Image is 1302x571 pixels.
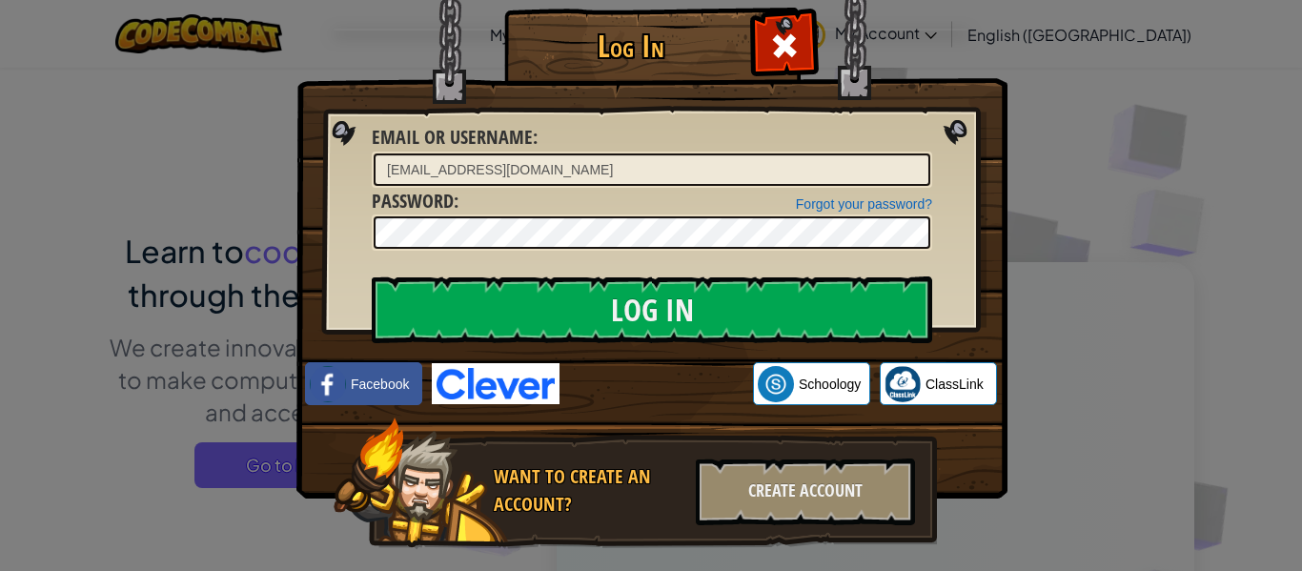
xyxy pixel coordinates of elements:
label: : [372,188,458,215]
span: Password [372,188,454,214]
span: Email or Username [372,124,533,150]
label: : [372,124,538,152]
img: clever-logo-blue.png [432,363,559,404]
div: Want to create an account? [494,463,684,518]
img: classlink-logo-small.png [885,366,921,402]
input: Log In [372,276,932,343]
img: facebook_small.png [310,366,346,402]
h1: Log In [509,30,752,63]
iframe: Sign in with Google Button [559,363,753,405]
img: schoology.png [758,366,794,402]
div: Create Account [696,459,915,525]
span: Facebook [351,375,409,394]
span: ClassLink [926,375,984,394]
a: Forgot your password? [796,196,932,212]
span: Schoology [799,375,861,394]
